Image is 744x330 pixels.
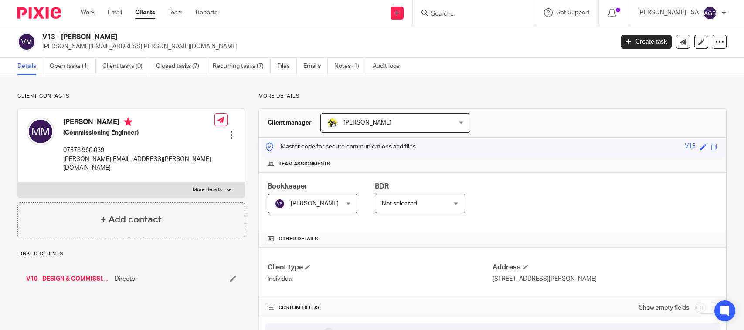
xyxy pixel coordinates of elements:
[334,58,366,75] a: Notes (1)
[42,33,495,42] h2: V13 - [PERSON_NAME]
[102,58,149,75] a: Client tasks (0)
[108,8,122,17] a: Email
[63,128,214,137] h5: (Commissioning Engineer)
[279,236,318,242] span: Other details
[382,201,417,207] span: Not selected
[168,8,183,17] a: Team
[81,8,95,17] a: Work
[343,120,391,126] span: [PERSON_NAME]
[268,304,493,311] h4: CUSTOM FIELDS
[26,275,110,283] a: V10 - DESIGN & COMMISSIONING SERVICES LTD
[17,33,36,51] img: svg%3E
[27,118,54,145] img: svg%3E
[703,6,717,20] img: svg%3E
[639,303,689,312] label: Show empty fields
[327,118,338,128] img: Carine-Starbridge.jpg
[63,146,214,155] p: 07376 960 039
[373,58,406,75] a: Audit logs
[193,186,222,193] p: More details
[101,213,162,226] h4: + Add contact
[135,8,155,17] a: Clients
[638,8,699,17] p: [PERSON_NAME] - SA
[275,199,285,209] img: svg%3E
[42,42,608,51] p: [PERSON_NAME][EMAIL_ADDRESS][PERSON_NAME][DOMAIN_NAME]
[50,58,96,75] a: Open tasks (1)
[556,10,590,16] span: Get Support
[17,93,245,100] p: Client contacts
[268,275,493,283] p: Individual
[17,58,43,75] a: Details
[375,183,389,190] span: BDR
[63,155,214,173] p: [PERSON_NAME][EMAIL_ADDRESS][PERSON_NAME][DOMAIN_NAME]
[258,93,727,100] p: More details
[268,263,493,272] h4: Client type
[279,161,330,168] span: Team assignments
[17,250,245,257] p: Linked clients
[124,118,132,126] i: Primary
[303,58,328,75] a: Emails
[430,10,509,18] input: Search
[115,275,137,283] span: Director
[621,35,672,49] a: Create task
[291,201,339,207] span: [PERSON_NAME]
[493,275,717,283] p: [STREET_ADDRESS][PERSON_NAME]
[156,58,206,75] a: Closed tasks (7)
[17,7,61,19] img: Pixie
[213,58,271,75] a: Recurring tasks (7)
[63,118,214,128] h4: [PERSON_NAME]
[277,58,297,75] a: Files
[493,263,717,272] h4: Address
[685,142,696,152] div: V13
[265,142,416,151] p: Master code for secure communications and files
[196,8,217,17] a: Reports
[268,183,308,190] span: Bookkeeper
[268,118,312,127] h3: Client manager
